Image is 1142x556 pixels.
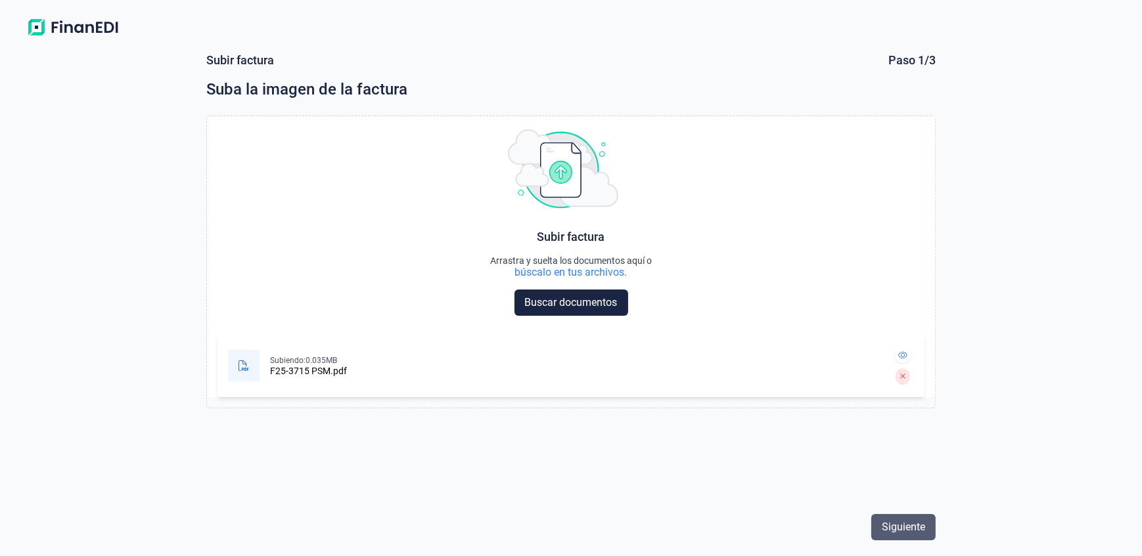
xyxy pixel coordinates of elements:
[21,16,125,39] img: Logo de aplicación
[882,519,925,535] span: Siguiente
[508,129,618,208] img: upload img
[206,79,936,100] div: Suba la imagen de la factura
[270,366,347,376] div: F25-3715 PSM.pdf
[270,355,347,366] div: Subiendo: 0.035MB
[515,266,628,279] div: búscalo en tus archivos.
[537,229,605,245] div: Subir factura
[514,289,628,316] button: Buscar documentos
[490,266,652,279] div: búscalo en tus archivos.
[871,514,936,540] button: Siguiente
[206,53,274,68] div: Subir factura
[525,295,618,310] span: Buscar documentos
[490,255,652,266] div: Arrastra y suelta los documentos aquí o
[888,53,936,68] div: Paso 1/3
